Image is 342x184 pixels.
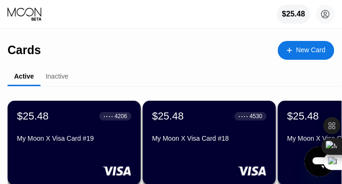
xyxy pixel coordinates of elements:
div: My Moon X Visa Card #19 [17,135,131,142]
div: $25.48 [282,10,305,18]
div: $25.48 [152,110,183,122]
div: Active [14,72,34,80]
div: 4530 [249,113,262,120]
div: $25.48 [17,110,48,122]
div: $25.48 [277,5,310,24]
div: Cards [8,43,41,57]
div: Inactive [46,72,68,80]
div: My Moon X Visa Card #18 [152,135,266,142]
iframe: Button to launch messaging window [304,146,334,176]
div: ● ● ● ● [103,115,113,118]
div: New Card [296,46,325,54]
div: $25.48 [287,110,318,122]
div: 4206 [114,113,127,120]
div: New Card [278,41,334,60]
div: ● ● ● ● [239,115,248,118]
